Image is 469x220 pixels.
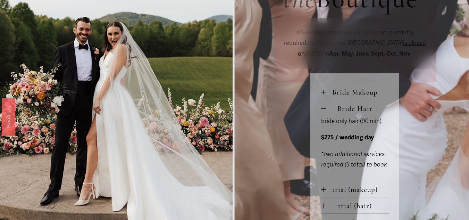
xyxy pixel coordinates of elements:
span: Boutique [308,39,341,47]
p: on [283,27,427,59]
em: [DATE] [305,50,323,57]
strong: $275 / wedding day [321,134,374,141]
em: ✽ [295,29,300,36]
em: *two additional services required (3 total) to book [321,150,387,169]
button: trial (makeup) [321,181,388,197]
strong: Apr, May, June, Sept, Oct, Nov [329,50,410,57]
em: at [GEOGRAPHIC_DATA] [341,39,403,47]
p: bride only hair (90 min) [321,116,388,127]
span: trial (hair) [326,202,388,210]
button: Bride Makeup [321,84,388,100]
button: Bride Hair [321,100,388,116]
span: Bride Makeup [326,88,388,97]
a: Book Us [2,98,15,136]
span: in [323,50,412,57]
div: Bride Hair [321,116,388,181]
span: is closed [403,39,426,47]
em: the [308,39,316,47]
span: trial (makeup) [326,185,388,194]
strong: 3-service minimum per artist [300,29,379,36]
button: trial (hair) [321,197,388,213]
span: Bride Hair [326,104,388,113]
